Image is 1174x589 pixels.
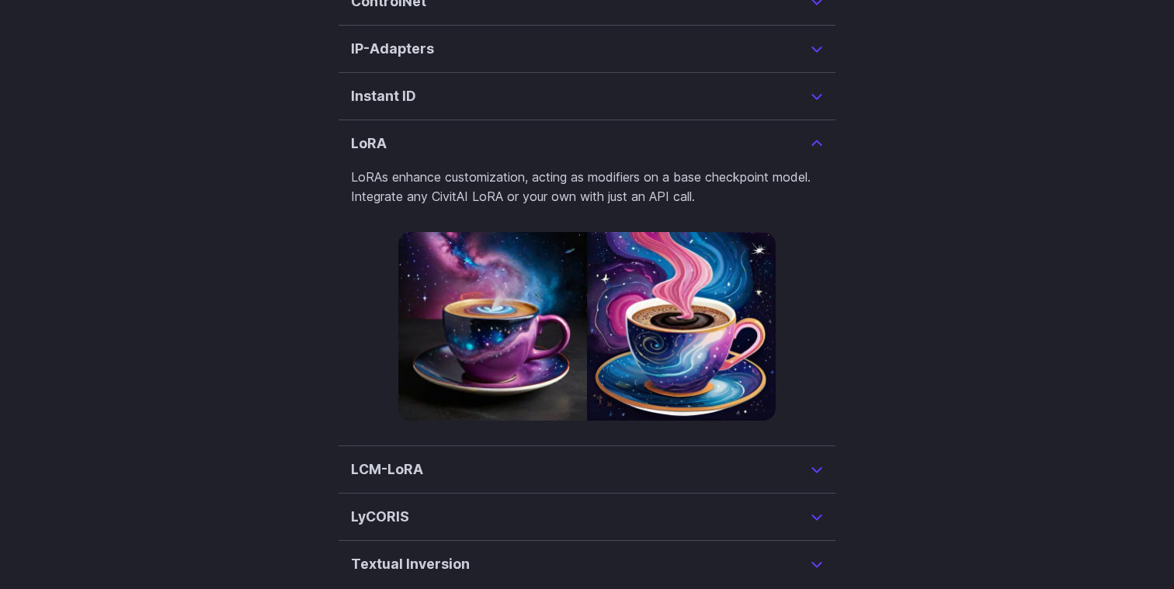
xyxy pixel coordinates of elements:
summary: LoRA [351,133,823,154]
summary: LyCORIS [351,506,823,528]
summary: LCM-LoRA [351,459,823,480]
summary: Textual Inversion [351,553,823,575]
h3: Textual Inversion [351,553,470,575]
img: A painting of two cups of coffee on a saucer [398,232,776,421]
h3: LCM-LoRA [351,459,423,480]
h3: IP-Adapters [351,38,434,60]
h3: LoRA [351,133,387,154]
summary: IP-Adapters [351,38,823,60]
h3: LyCORIS [351,506,409,528]
summary: Instant ID [351,85,823,107]
p: LoRAs enhance customization, acting as modifiers on a base checkpoint model. Integrate any CivitA... [351,168,823,207]
h3: Instant ID [351,85,416,107]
